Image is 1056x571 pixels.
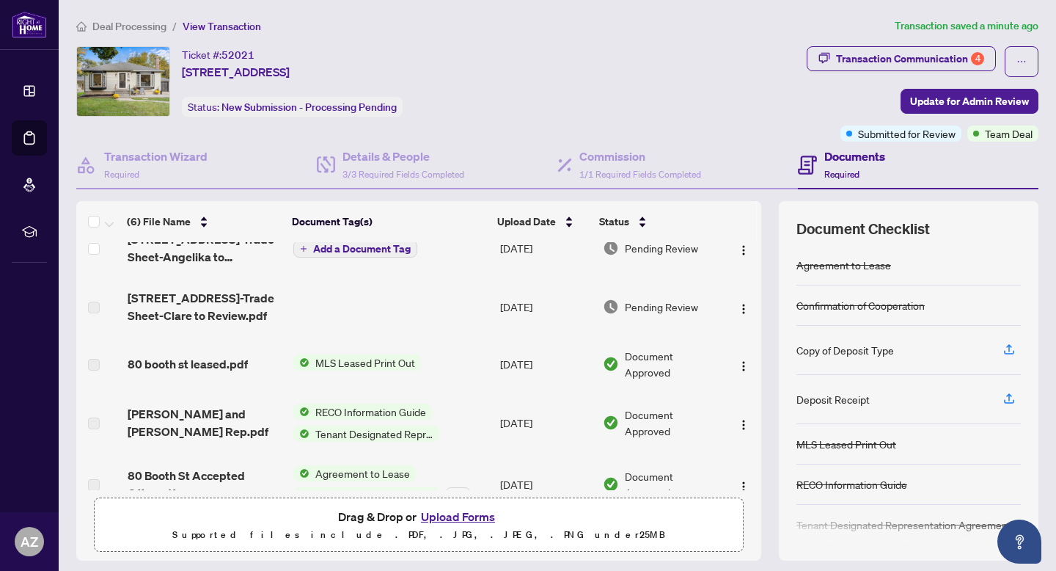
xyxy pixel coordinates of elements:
span: Drag & Drop orUpload FormsSupported files include .PDF, .JPG, .JPEG, .PNG under25MB [95,498,743,553]
span: [STREET_ADDRESS] [182,63,290,81]
img: Document Status [603,415,619,431]
span: Tenant Designated Representation Agreement [309,426,439,442]
button: Status IconAgreement to LeaseStatus IconConfirmation of Cooperation+3 [293,465,471,503]
span: Document Approved [625,468,719,501]
div: 4 [971,52,984,65]
img: logo [12,11,47,38]
button: Update for Admin Review [901,89,1038,114]
h4: Transaction Wizard [104,148,208,165]
button: Transaction Communication4 [807,46,996,71]
div: Ticket #: [182,46,254,63]
button: Status IconMLS Leased Print Out [293,354,421,371]
div: Transaction Communication [836,47,984,70]
img: Document Status [603,356,619,372]
span: home [76,21,87,32]
img: Logo [738,244,749,256]
button: Logo [732,411,755,434]
img: Document Status [603,476,619,492]
span: New Submission - Processing Pending [221,101,397,114]
span: Document Checklist [796,219,930,239]
li: / [172,18,177,34]
img: Status Icon [293,487,309,503]
span: Update for Admin Review [910,90,1029,113]
div: MLS Leased Print Out [796,436,896,452]
td: [DATE] [494,219,597,277]
span: Drag & Drop or [338,507,499,526]
h4: Documents [824,148,885,165]
span: RECO Information Guide [309,404,432,420]
img: Logo [738,360,749,372]
button: Add a Document Tag [293,240,417,258]
span: ellipsis [1016,57,1027,67]
button: Open asap [997,520,1041,564]
span: Status [599,214,629,230]
button: Status IconRECO Information GuideStatus IconTenant Designated Representation Agreement [293,404,445,442]
h4: Commission [579,148,701,165]
span: 3/3 Required Fields Completed [342,169,464,180]
img: Status Icon [293,404,309,420]
span: 80 Booth St Accepted Offer.pdf [128,467,282,502]
img: Document Status [603,240,619,256]
h4: Details & People [342,148,464,165]
span: Required [824,169,859,180]
img: Status Icon [293,465,309,481]
span: Deal Processing [92,20,166,33]
span: 1/1 Required Fields Completed [579,169,701,180]
td: [DATE] [494,336,597,392]
th: Document Tag(s) [286,201,492,242]
span: Add a Document Tag [313,244,411,254]
button: Logo [732,236,755,260]
div: RECO Information Guide [796,476,907,492]
th: (6) File Name [121,201,286,242]
span: Document Approved [625,407,719,439]
p: Supported files include .PDF, .JPG, .JPEG, .PNG under 25 MB [103,526,734,544]
article: Transaction saved a minute ago [895,18,1038,34]
td: [DATE] [494,454,597,515]
img: Document Status [603,299,619,315]
img: Logo [738,481,749,492]
button: Logo [732,473,755,496]
span: [STREET_ADDRESS]-Trade Sheet-Angelika to Review.pdf [128,230,282,266]
span: plus [300,245,307,252]
div: Status: [182,97,403,117]
button: Logo [732,295,755,319]
div: Copy of Deposit Type [796,342,894,358]
span: Confirmation of Cooperation [309,487,439,503]
button: Logo [732,352,755,376]
div: Tenant Designated Representation Agreement [796,517,1011,533]
span: Upload Date [497,214,556,230]
span: AZ [21,531,38,552]
span: Pending Review [625,299,698,315]
span: Document Approved [625,348,719,380]
span: Required [104,169,139,180]
img: IMG-X12364753_1.jpg [77,47,169,116]
th: Upload Date [491,201,593,242]
th: Status [593,201,721,242]
td: [DATE] [494,277,597,336]
span: Agreement to Lease [309,465,416,481]
img: Logo [738,303,749,315]
img: Status Icon [293,354,309,371]
span: Pending Review [625,240,698,256]
button: Add a Document Tag [293,239,417,258]
span: [PERSON_NAME] and [PERSON_NAME] Rep.pdf [128,405,282,440]
span: 80 booth st leased.pdf [128,355,248,373]
div: Deposit Receipt [796,391,870,407]
img: Logo [738,419,749,431]
span: View Transaction [183,20,261,33]
span: Submitted for Review [858,126,956,142]
span: Team Deal [985,126,1033,142]
span: 52021 [221,48,254,62]
span: MLS Leased Print Out [309,354,421,371]
span: (6) File Name [127,214,191,230]
div: Agreement to Lease [796,257,891,273]
span: [STREET_ADDRESS]-Trade Sheet-Clare to Review.pdf [128,289,282,324]
img: Status Icon [293,426,309,442]
div: Confirmation of Cooperation [796,297,925,313]
button: Upload Forms [417,507,499,526]
td: [DATE] [494,392,597,454]
div: + 3 [445,487,471,503]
